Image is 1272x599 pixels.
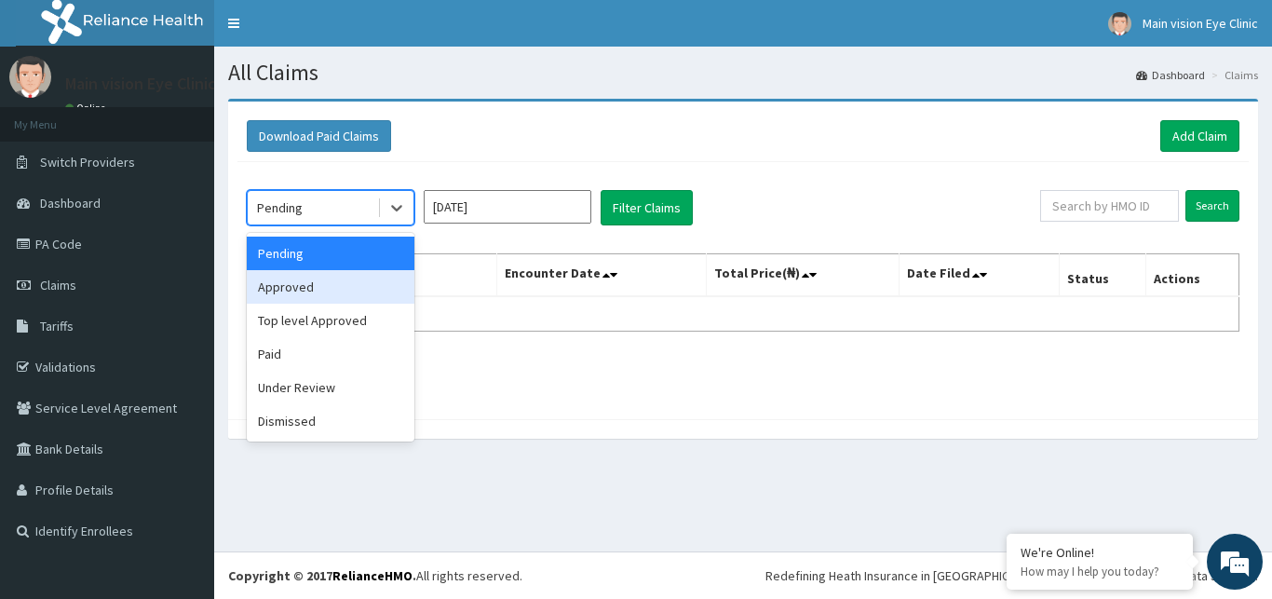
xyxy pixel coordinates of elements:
textarea: Type your message and hit 'Enter' [9,401,355,466]
span: Claims [40,277,76,293]
div: Pending [257,198,303,217]
a: Add Claim [1160,120,1239,152]
button: Filter Claims [601,190,693,225]
img: d_794563401_company_1708531726252_794563401 [34,93,75,140]
img: User Image [9,56,51,98]
img: User Image [1108,12,1131,35]
div: Redefining Heath Insurance in [GEOGRAPHIC_DATA] using Telemedicine and Data Science! [765,566,1258,585]
div: Pending [247,237,414,270]
th: Date Filed [900,254,1060,297]
p: Main vision Eye Clinic [65,75,216,92]
span: Dashboard [40,195,101,211]
div: Dismissed [247,404,414,438]
div: Under Review [247,371,414,404]
input: Select Month and Year [424,190,591,224]
li: Claims [1207,67,1258,83]
span: We're online! [108,181,257,369]
th: Status [1060,254,1146,297]
div: Paid [247,337,414,371]
span: Switch Providers [40,154,135,170]
th: Encounter Date [497,254,706,297]
span: Main vision Eye Clinic [1143,15,1258,32]
div: Chat with us now [97,104,313,129]
span: Tariffs [40,318,74,334]
input: Search [1185,190,1239,222]
a: Online [65,102,110,115]
th: Total Price(₦) [706,254,900,297]
div: Approved [247,270,414,304]
a: Dashboard [1136,67,1205,83]
th: Actions [1145,254,1238,297]
div: Minimize live chat window [305,9,350,54]
strong: Copyright © 2017 . [228,567,416,584]
h1: All Claims [228,61,1258,85]
div: We're Online! [1021,544,1179,561]
div: Top level Approved [247,304,414,337]
input: Search by HMO ID [1040,190,1179,222]
button: Download Paid Claims [247,120,391,152]
p: How may I help you today? [1021,564,1179,579]
a: RelianceHMO [332,567,413,584]
footer: All rights reserved. [214,551,1272,599]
